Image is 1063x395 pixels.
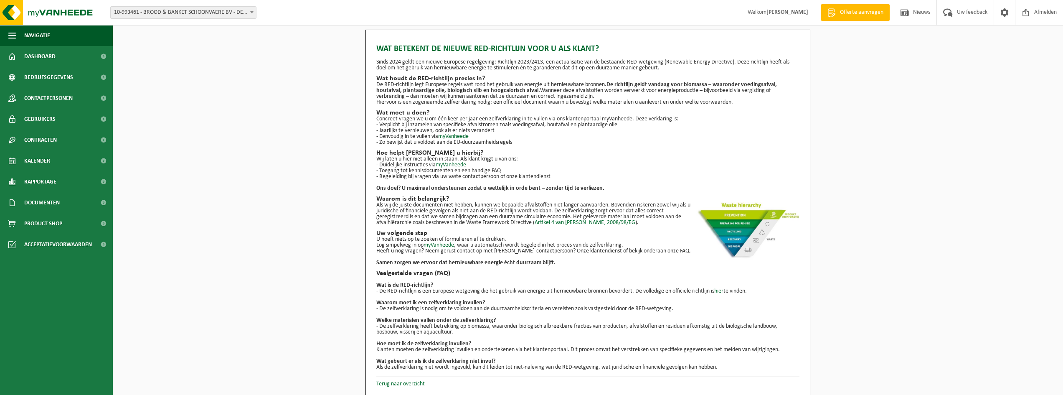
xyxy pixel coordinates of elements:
p: U hoeft niets op te zoeken of formulieren af te drukken. Log simpelweg in op , waar u automatisch... [376,237,799,248]
b: Waarom moet ik een zelfverklaring invullen? [376,300,485,306]
span: Wat betekent de nieuwe RED-richtlijn voor u als klant? [376,43,599,55]
b: Welke materialen vallen onder de zelfverklaring? [376,317,496,324]
p: Klanten moeten de zelfverklaring invullen en ondertekenen via het klantenportaal. Dit proces omva... [376,347,799,353]
b: Wat gebeurt er als ik de zelfverklaring niet invul? [376,358,495,364]
strong: De richtlijn geldt vandaag voor biomassa – waaronder voedingsafval, houtafval, plantaardige olie,... [376,82,777,94]
span: Acceptatievoorwaarden [24,234,92,255]
a: myVanheede [438,133,469,140]
p: Concreet vragen we u om één keer per jaar een zelfverklaring in te vullen via ons klantenportaal ... [376,116,799,122]
strong: Ons doel? U maximaal ondersteunen zodat u wettelijk in orde bent – zonder tijd te verliezen. [376,185,604,191]
span: Offerte aanvragen [838,8,885,17]
h2: Wat moet u doen? [376,110,799,116]
a: Terug naar overzicht [376,381,425,387]
a: Artikel 4 van [PERSON_NAME] 2008/98/EG [535,219,635,226]
span: Documenten [24,192,60,213]
p: Heeft u nog vragen? Neem gerust contact op met [PERSON_NAME]-contactpersoon? Onze klantendienst o... [376,248,799,254]
span: Product Shop [24,213,62,234]
span: Rapportage [24,171,56,192]
p: - Toegang tot kennisdocumenten en een handige FAQ [376,168,799,174]
span: Contactpersonen [24,88,73,109]
p: Sinds 2024 geldt een nieuwe Europese regelgeving: Richtlijn 2023/2413, een actualisatie van de be... [376,59,799,71]
p: Hiervoor is een zogenaamde zelfverklaring nodig: een officieel document waarin u bevestigt welke ... [376,99,799,105]
h2: Veelgestelde vragen (FAQ) [376,270,799,277]
span: 10-993461 - BROOD & BANKET SCHOONVAERE BV - DEERLIJK [110,6,256,19]
span: Dashboard [24,46,56,67]
p: - De zelfverklaring is nodig om te voldoen aan de duurzaamheidscriteria en vereisten zoals vastge... [376,306,799,312]
p: - De zelfverklaring heeft betrekking op biomassa, waaronder biologisch afbreekbare fracties van p... [376,324,799,335]
a: myVanheede [424,242,454,248]
p: Als wij de juiste documenten niet hebben, kunnen we bepaalde afvalstoffen niet langer aanvaarden.... [376,202,799,226]
h2: Wat houdt de RED-richtlijn precies in? [376,75,799,82]
a: myVanheede [436,162,466,168]
p: Als de zelfverklaring niet wordt ingevuld, kan dit leiden tot niet-naleving van de RED-wetgeving,... [376,364,799,370]
b: Wat is de RED-richtlijn? [376,282,433,288]
p: - Jaarlijks te vernieuwen, ook als er niets verandert [376,128,799,134]
p: - Verplicht bij inzamelen van specifieke afvalstromen zoals voedingsafval, houtafval en plantaard... [376,122,799,128]
strong: [PERSON_NAME] [766,9,808,15]
a: hier [714,288,723,294]
span: Contracten [24,130,57,150]
h2: Hoe helpt [PERSON_NAME] u hierbij? [376,150,799,156]
p: - Begeleiding bij vragen via uw vaste contactpersoon of onze klantendienst [376,174,799,180]
p: Wij laten u hier niet alleen in staan. Als klant krijgt u van ons: [376,156,799,162]
p: De RED-richtlijn legt Europese regels vast rond het gebruik van energie uit hernieuwbare bronnen.... [376,82,799,99]
span: Gebruikers [24,109,56,130]
h2: Waarom is dit belangrijk? [376,196,799,202]
span: 10-993461 - BROOD & BANKET SCHOONVAERE BV - DEERLIJK [111,7,256,18]
p: - Duidelijke instructies via [376,162,799,168]
span: Navigatie [24,25,50,46]
p: - De RED-richtlijn is een Europese wetgeving die het gebruik van energie uit hernieuwbare bronnen... [376,288,799,294]
p: - Zo bewijst dat u voldoet aan de EU-duurzaamheidsregels [376,140,799,145]
h2: Uw volgende stap [376,230,799,237]
p: - Eenvoudig in te vullen via [376,134,799,140]
b: Hoe moet ik de zelfverklaring invullen? [376,341,471,347]
span: Kalender [24,150,50,171]
b: Samen zorgen we ervoor dat hernieuwbare energie écht duurzaam blijft. [376,260,556,266]
span: Bedrijfsgegevens [24,67,73,88]
a: Offerte aanvragen [821,4,890,21]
